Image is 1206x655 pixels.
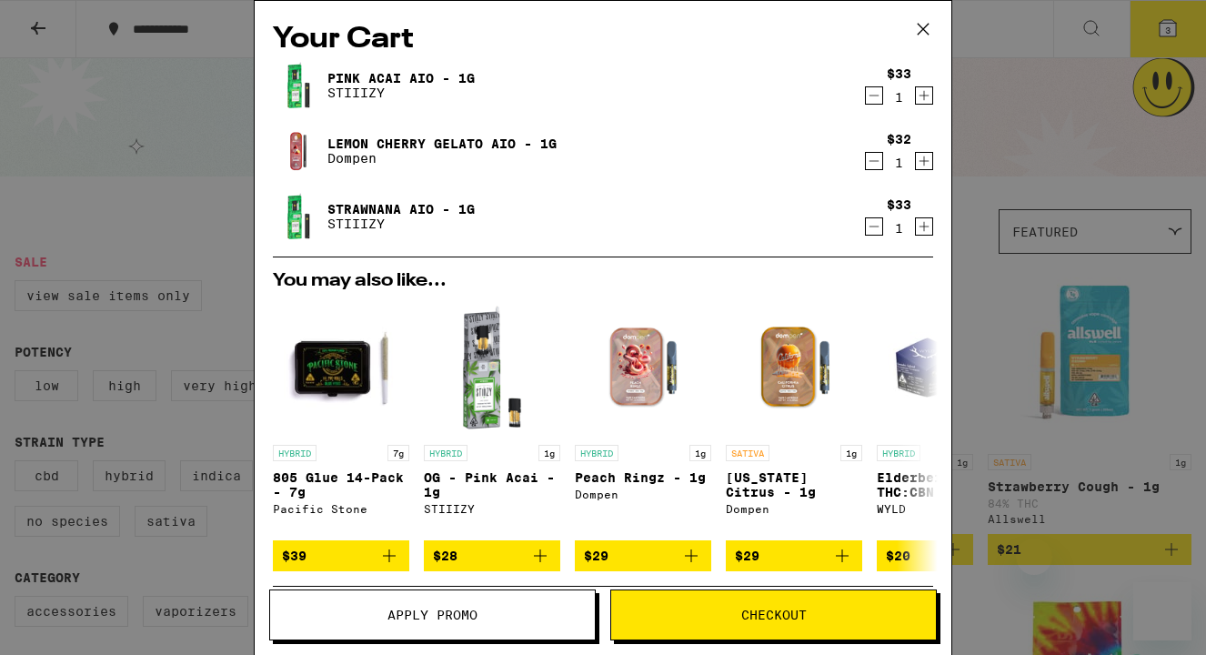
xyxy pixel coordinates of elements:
span: $39 [282,549,307,563]
span: $20 [886,549,910,563]
button: Add to bag [726,540,862,571]
p: 1g [689,445,711,461]
p: Elderberry THC:CBN 2:1 Gummies [877,470,1013,499]
div: 1 [887,90,911,105]
p: 1g [840,445,862,461]
p: STIIIZY [327,217,475,231]
div: 1 [887,221,911,236]
span: $29 [584,549,608,563]
img: Pacific Stone - 805 Glue 14-Pack - 7g [273,299,409,436]
a: Strawnana AIO - 1g [327,202,475,217]
button: Increment [915,152,933,170]
button: Add to bag [575,540,711,571]
p: STIIIZY [327,86,475,100]
button: Add to bag [877,540,1013,571]
a: Open page for Elderberry THC:CBN 2:1 Gummies from WYLD [877,299,1013,540]
button: Add to bag [424,540,560,571]
p: 805 Glue 14-Pack - 7g [273,470,409,499]
a: Lemon Cherry Gelato AIO - 1g [327,136,557,151]
img: Dompen - Peach Ringz - 1g [575,299,711,436]
a: Open page for 805 Glue 14-Pack - 7g from Pacific Stone [273,299,409,540]
a: Pink Acai AIO - 1g [327,71,475,86]
img: STIIIZY - OG - Pink Acai - 1g [424,299,560,436]
button: Add to bag [273,540,409,571]
button: Increment [915,86,933,105]
img: Strawnana AIO - 1g [273,191,324,242]
span: $29 [735,549,759,563]
span: Checkout [741,609,807,621]
button: Increment [915,217,933,236]
p: Dompen [327,151,557,166]
iframe: Button to launch messaging window [1133,582,1191,640]
button: Decrement [865,86,883,105]
a: Open page for OG - Pink Acai - 1g from STIIIZY [424,299,560,540]
div: Pacific Stone [273,503,409,515]
p: SATIVA [726,445,769,461]
p: HYBRID [424,445,467,461]
span: $28 [433,549,457,563]
img: WYLD - Elderberry THC:CBN 2:1 Gummies [877,299,1013,436]
h2: Your Cart [273,19,933,60]
div: Dompen [575,489,711,500]
p: HYBRID [575,445,618,461]
p: OG - Pink Acai - 1g [424,470,560,499]
h2: You may also like... [273,272,933,290]
p: HYBRID [877,445,920,461]
img: Lemon Cherry Gelato AIO - 1g [273,126,324,176]
div: 1 [887,156,911,170]
img: Dompen - California Citrus - 1g [726,299,862,436]
span: Apply Promo [387,609,477,621]
div: $32 [887,132,911,146]
iframe: Close message [1016,539,1052,575]
button: Apply Promo [269,589,596,640]
div: $33 [887,66,911,81]
img: Pink Acai AIO - 1g [273,60,324,111]
button: Checkout [610,589,937,640]
button: Decrement [865,217,883,236]
div: Dompen [726,503,862,515]
p: 1g [538,445,560,461]
div: WYLD [877,503,1013,515]
div: $33 [887,197,911,212]
div: STIIIZY [424,503,560,515]
button: Decrement [865,152,883,170]
p: 7g [387,445,409,461]
p: [US_STATE] Citrus - 1g [726,470,862,499]
p: Peach Ringz - 1g [575,470,711,485]
a: Open page for Peach Ringz - 1g from Dompen [575,299,711,540]
a: Open page for California Citrus - 1g from Dompen [726,299,862,540]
